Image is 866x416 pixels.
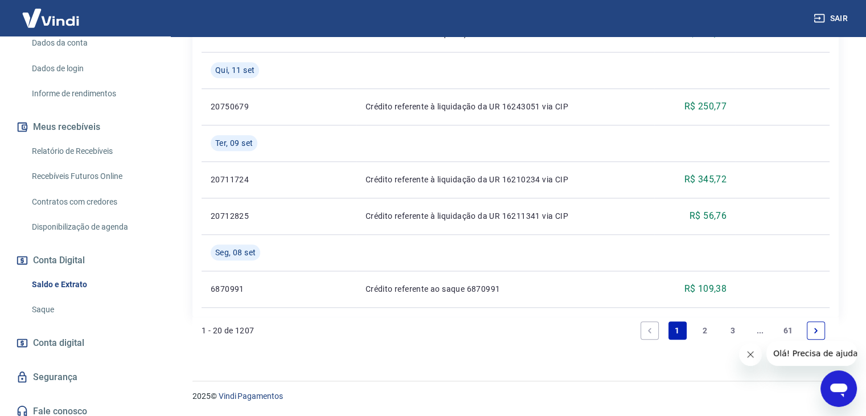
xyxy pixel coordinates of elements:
[14,1,88,35] img: Vindi
[27,165,157,188] a: Recebíveis Futuros Online
[641,321,659,340] a: Previous page
[366,210,645,222] p: Crédito referente à liquidação da UR 16211341 via CIP
[33,335,84,351] span: Conta digital
[684,173,727,186] p: R$ 345,72
[684,282,727,296] p: R$ 109,38
[211,210,286,222] p: 20712825
[14,115,157,140] button: Meus recebíveis
[192,390,839,402] p: 2025 ©
[27,57,157,80] a: Dados de login
[689,209,727,223] p: R$ 56,76
[696,321,714,340] a: Page 2
[215,64,255,76] span: Qui, 11 set
[7,8,96,17] span: Olá! Precisa de ajuda?
[636,317,830,344] ul: Pagination
[668,321,687,340] a: Page 1 is your current page
[27,82,157,105] a: Informe de rendimentos
[14,331,157,356] a: Conta digital
[211,174,286,185] p: 20711724
[215,137,253,149] span: Ter, 09 set
[14,365,157,390] a: Segurança
[27,140,157,163] a: Relatório de Recebíveis
[27,215,157,239] a: Disponibilização de agenda
[724,321,742,340] a: Page 3
[219,391,283,401] a: Vindi Pagamentos
[27,31,157,55] a: Dados da conta
[684,100,727,113] p: R$ 250,77
[27,273,157,296] a: Saldo e Extrato
[739,343,762,366] iframe: Fechar mensagem
[779,321,798,340] a: Page 61
[211,283,286,295] p: 6870991
[366,101,645,112] p: Crédito referente à liquidação da UR 16243051 via CIP
[366,283,645,295] p: Crédito referente ao saque 6870991
[215,247,256,258] span: Seg, 08 set
[766,341,857,366] iframe: Mensagem da empresa
[27,298,157,321] a: Saque
[807,321,825,340] a: Next page
[202,325,255,336] p: 1 - 20 de 1207
[27,190,157,214] a: Contratos com credores
[14,248,157,273] button: Conta Digital
[366,174,645,185] p: Crédito referente à liquidação da UR 16210234 via CIP
[811,8,852,29] button: Sair
[820,370,857,407] iframe: Botão para abrir a janela de mensagens
[751,321,769,340] a: Jump forward
[211,101,286,112] p: 20750679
